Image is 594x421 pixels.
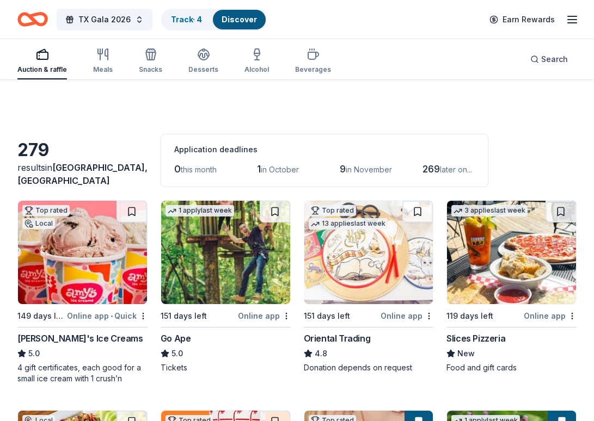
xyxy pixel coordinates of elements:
img: Image for Slices Pizzeria [447,201,576,304]
span: later on... [440,165,472,174]
a: Discover [222,15,257,24]
div: Online app [238,309,291,323]
button: Alcohol [244,44,269,79]
div: Application deadlines [174,143,475,156]
div: Top rated [22,205,70,216]
div: 279 [17,139,148,161]
button: Desserts [188,44,218,79]
div: Snacks [139,65,162,74]
span: in [17,162,148,186]
button: Track· 4Discover [161,9,267,30]
span: 269 [422,163,440,175]
a: Track· 4 [171,15,202,24]
span: in October [261,165,299,174]
span: Search [541,53,568,66]
div: Oriental Trading [304,332,371,345]
img: Image for Go Ape [161,201,290,304]
div: results [17,161,148,187]
div: Online app [381,309,433,323]
div: Beverages [295,65,331,74]
div: Desserts [188,65,218,74]
a: Image for Amy's Ice CreamsTop ratedLocal149 days leftOnline app•Quick[PERSON_NAME]'s Ice Creams5.... [17,200,148,384]
div: Go Ape [161,332,191,345]
div: [PERSON_NAME]'s Ice Creams [17,332,143,345]
div: 1 apply last week [166,205,234,216]
span: 0 [174,163,181,175]
span: 5.0 [172,347,183,360]
span: 4.8 [315,347,327,360]
button: Beverages [295,44,331,79]
div: 151 days left [161,309,207,323]
div: 3 applies last week [451,205,528,216]
span: this month [181,165,217,174]
span: 9 [340,163,346,175]
span: [GEOGRAPHIC_DATA], [GEOGRAPHIC_DATA] [17,162,148,186]
img: Image for Amy's Ice Creams [18,201,147,304]
div: 149 days left [17,309,65,323]
div: Auction & raffle [17,65,67,74]
div: Local [22,218,55,229]
div: Slices Pizzeria [446,332,505,345]
div: Online app Quick [67,309,148,323]
button: Auction & raffle [17,44,67,79]
a: Image for Oriental TradingTop rated13 applieslast week151 days leftOnline appOriental Trading4.8D... [304,200,434,373]
button: Snacks [139,44,162,79]
a: Image for Slices Pizzeria3 applieslast week119 days leftOnline appSlices PizzeriaNewFood and gift... [446,200,577,373]
div: Alcohol [244,65,269,74]
div: 151 days left [304,309,350,323]
a: Image for Go Ape1 applylast week151 days leftOnline appGo Ape5.0Tickets [161,200,291,373]
span: • [111,312,113,320]
span: in November [346,165,392,174]
span: New [457,347,475,360]
div: Top rated [309,205,356,216]
img: Image for Oriental Trading [304,201,433,304]
div: Online app [524,309,577,323]
button: Meals [93,44,113,79]
div: 119 days left [446,309,493,323]
div: 13 applies last week [309,218,388,230]
div: 4 gift certificates, each good for a small ice cream with 1 crush’n [17,362,148,384]
div: Tickets [161,362,291,373]
span: 1 [257,163,261,175]
a: Home [17,7,48,32]
button: Search [522,48,577,70]
div: Food and gift cards [446,362,577,373]
div: Donation depends on request [304,362,434,373]
span: 5.0 [28,347,40,360]
span: TX Gala 2026 [78,13,131,26]
div: Meals [93,65,113,74]
button: TX Gala 2026 [57,9,152,30]
a: Earn Rewards [483,10,561,29]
